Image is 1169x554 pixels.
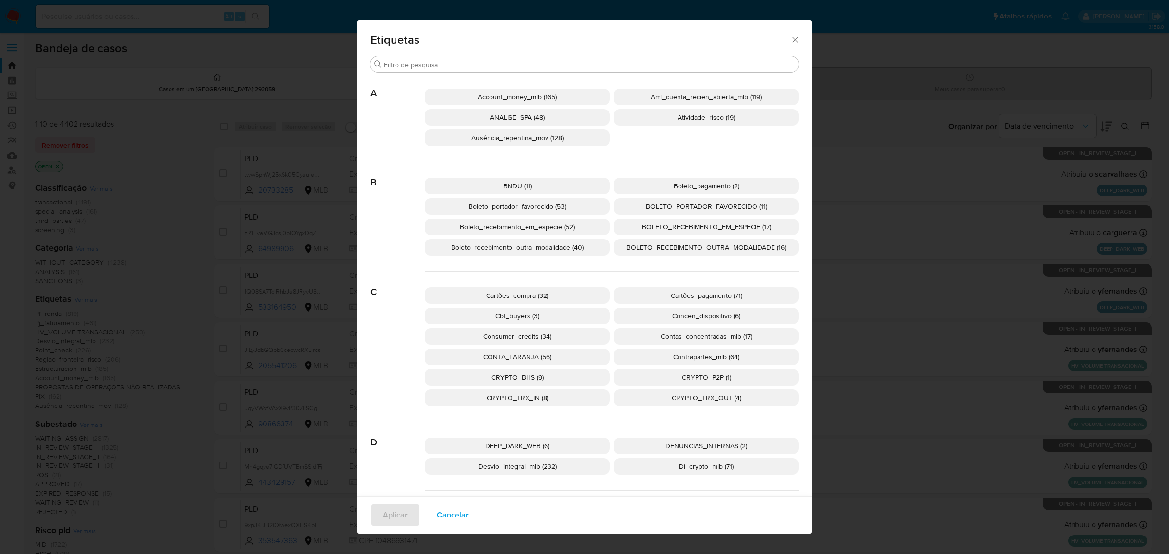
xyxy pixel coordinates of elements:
span: Cartões_compra (32) [486,291,548,300]
span: Aml_cuenta_recien_abierta_mlb (119) [651,92,762,102]
span: C [370,272,425,298]
span: CRYPTO_BHS (9) [491,372,544,382]
span: Cartões_pagamento (71) [671,291,742,300]
span: Boleto_recebimento_outra_modalidade (40) [451,242,584,252]
button: Procurar [374,60,382,68]
input: Filtro de pesquisa [384,60,795,69]
span: BNDU (11) [503,181,532,191]
div: Contrapartes_mlb (64) [614,349,799,365]
button: Fechar [791,35,799,44]
div: CRYPTO_P2P (1) [614,369,799,386]
span: Cbt_buyers (3) [495,311,539,321]
div: Boleto_pagamento (2) [614,178,799,194]
span: ANALISE_SPA (48) [490,112,545,122]
button: Cancelar [424,503,481,527]
span: BOLETO_PORTADOR_FAVORECIDO (11) [646,202,767,211]
div: Desvio_integral_mlb (232) [425,458,610,475]
div: Atividade_risco (19) [614,109,799,126]
div: Aml_cuenta_recien_abierta_mlb (119) [614,89,799,105]
div: CONTA_LARANJA (56) [425,349,610,365]
span: Consumer_credits (34) [483,332,551,341]
span: D [370,422,425,448]
span: E [370,491,425,517]
div: Account_money_mlb (165) [425,89,610,105]
div: DENUNCIAS_INTERNAS (2) [614,438,799,454]
div: DEEP_DARK_WEB (6) [425,438,610,454]
span: CRYPTO_P2P (1) [682,372,731,382]
div: Cbt_buyers (3) [425,308,610,324]
span: Ausência_repentina_mov (128) [471,133,564,143]
div: BOLETO_RECEBIMENTO_EM_ESPECIE (17) [614,219,799,235]
div: Concen_dispositivo (6) [614,308,799,324]
span: DEEP_DARK_WEB (6) [485,441,549,451]
div: BOLETO_PORTADOR_FAVORECIDO (11) [614,198,799,215]
div: Consumer_credits (34) [425,328,610,345]
span: BOLETO_RECEBIMENTO_EM_ESPECIE (17) [642,222,771,232]
span: Etiquetas [370,34,791,46]
span: Account_money_mlb (165) [478,92,557,102]
span: CRYPTO_TRX_IN (8) [487,393,548,403]
div: Di_crypto_mlb (71) [614,458,799,475]
div: Cartões_pagamento (71) [614,287,799,304]
div: Contas_concentradas_mlb (17) [614,328,799,345]
span: Concen_dispositivo (6) [672,311,740,321]
span: A [370,73,425,99]
span: Contas_concentradas_mlb (17) [661,332,752,341]
span: DENUNCIAS_INTERNAS (2) [665,441,747,451]
div: CRYPTO_TRX_OUT (4) [614,389,799,406]
div: Boleto_recebimento_em_especie (52) [425,219,610,235]
div: Ausência_repentina_mov (128) [425,129,610,146]
span: Cancelar [437,504,469,526]
span: Desvio_integral_mlb (232) [478,462,557,471]
span: BOLETO_RECEBIMENTO_OUTRA_MODALIDADE (16) [626,242,786,252]
span: Di_crypto_mlb (71) [679,462,734,471]
div: ANALISE_SPA (48) [425,109,610,126]
span: Boleto_recebimento_em_especie (52) [460,222,575,232]
span: B [370,162,425,188]
div: CRYPTO_BHS (9) [425,369,610,386]
div: BNDU (11) [425,178,610,194]
div: Boleto_recebimento_outra_modalidade (40) [425,239,610,256]
span: CRYPTO_TRX_OUT (4) [672,393,741,403]
div: CRYPTO_TRX_IN (8) [425,389,610,406]
span: Contrapartes_mlb (64) [673,352,739,362]
span: Atividade_risco (19) [678,112,735,122]
span: Boleto_pagamento (2) [674,181,739,191]
span: Boleto_portador_favorecido (53) [469,202,566,211]
div: Boleto_portador_favorecido (53) [425,198,610,215]
div: BOLETO_RECEBIMENTO_OUTRA_MODALIDADE (16) [614,239,799,256]
span: CONTA_LARANJA (56) [483,352,551,362]
div: Cartões_compra (32) [425,287,610,304]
